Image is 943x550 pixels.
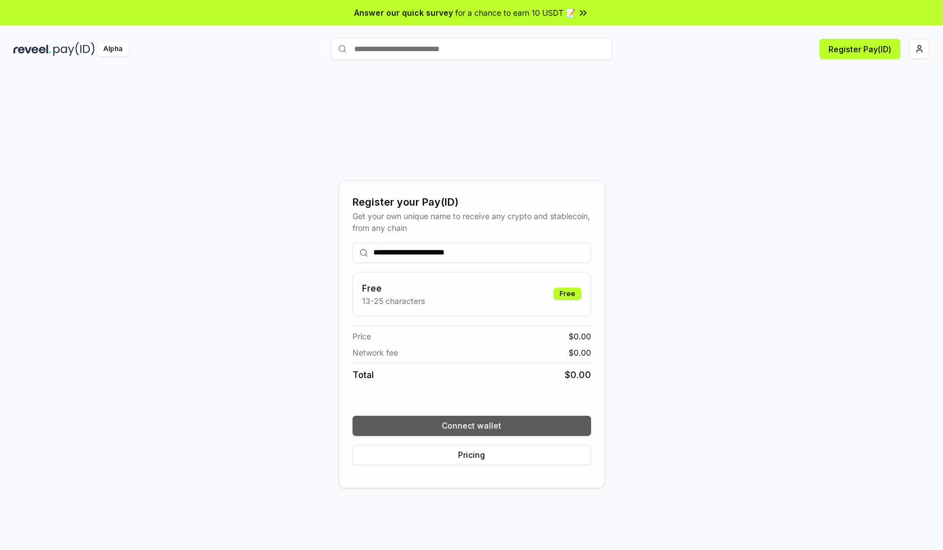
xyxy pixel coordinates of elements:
span: Network fee [353,347,398,358]
img: reveel_dark [13,42,51,56]
span: $ 0.00 [565,368,591,381]
button: Pricing [353,445,591,465]
div: Register your Pay(ID) [353,194,591,210]
div: Get your own unique name to receive any crypto and stablecoin, from any chain [353,210,591,234]
span: Total [353,368,374,381]
img: pay_id [53,42,95,56]
span: $ 0.00 [569,347,591,358]
button: Connect wallet [353,416,591,436]
div: Free [553,288,582,300]
h3: Free [362,281,425,295]
span: for a chance to earn 10 USDT 📝 [455,7,575,19]
span: Price [353,330,371,342]
div: Alpha [97,42,129,56]
span: $ 0.00 [569,330,591,342]
span: Answer our quick survey [354,7,453,19]
p: 13-25 characters [362,295,425,307]
button: Register Pay(ID) [820,39,900,59]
